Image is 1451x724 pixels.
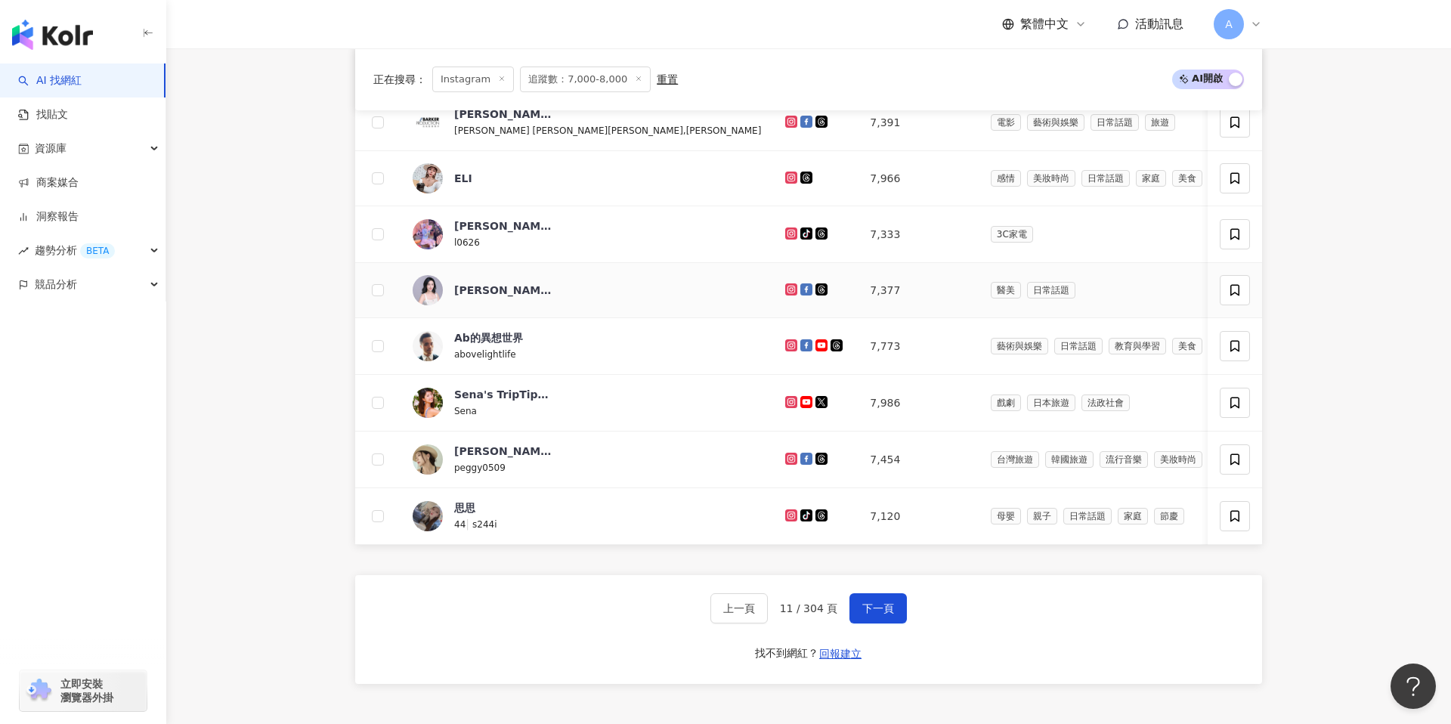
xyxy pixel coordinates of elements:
span: 11 / 304 頁 [780,602,838,614]
a: searchAI 找網紅 [18,73,82,88]
span: 醫美 [991,282,1021,299]
div: Ab的異想世界 [454,330,523,345]
span: 美妝時尚 [1154,451,1202,468]
td: 7,120 [858,488,978,545]
a: KOL AvatarELI [413,163,761,193]
span: abovelightlife [454,349,516,360]
img: KOL Avatar [413,219,443,249]
button: 上一頁 [710,593,768,623]
img: KOL Avatar [413,275,443,305]
iframe: Help Scout Beacon - Open [1391,664,1436,709]
span: 日本旅遊 [1027,394,1075,411]
a: KOL AvatarSena's TripTips / セナトリップSena [413,387,761,419]
img: logo [12,20,93,50]
span: 活動訊息 [1135,17,1183,31]
span: 台灣旅遊 [991,451,1039,468]
img: KOL Avatar [413,388,443,418]
span: 母嬰 [991,508,1021,524]
span: 電影 [991,114,1021,131]
button: 下一頁 [849,593,907,623]
span: Sena [454,406,477,416]
a: KOL Avatar[PERSON_NAME]peggy0509 [413,444,761,475]
span: 3C家電 [991,226,1033,243]
span: 上一頁 [723,602,755,614]
a: 商案媒合 [18,175,79,190]
span: 44 [454,519,466,530]
span: 美食 [1172,338,1202,354]
div: [PERSON_NAME]心 [454,283,552,298]
div: [PERSON_NAME] [PERSON_NAME][PERSON_NAME] - [PERSON_NAME]影像製作 [454,107,552,122]
span: 競品分析 [35,268,77,302]
span: 下一頁 [862,602,894,614]
span: 趨勢分析 [35,234,115,268]
td: 7,773 [858,318,978,375]
span: 立即安裝 瀏覽器外掛 [60,677,113,704]
div: [PERSON_NAME] [454,218,552,234]
div: 找不到網紅？ [755,646,818,661]
span: 回報建立 [819,648,862,660]
span: 親子 [1027,508,1057,524]
td: 7,391 [858,94,978,151]
img: KOL Avatar [413,107,443,138]
img: chrome extension [24,679,54,703]
span: Instagram [432,67,514,92]
a: KOL AvatarAb的異想世界abovelightlife [413,330,761,362]
span: 藝術與娛樂 [991,338,1048,354]
span: rise [18,246,29,256]
div: Sena's TripTips / セナトリップ [454,387,552,402]
span: 流行音樂 [1100,451,1148,468]
div: ELI [454,171,472,186]
span: 美食 [1172,170,1202,187]
span: peggy0509 [454,463,506,473]
span: s244i [472,519,497,530]
span: 正在搜尋 ： [373,73,426,85]
img: KOL Avatar [413,163,443,193]
span: 法政社會 [1081,394,1130,411]
span: 感情 [991,170,1021,187]
span: 戲劇 [991,394,1021,411]
td: 7,986 [858,375,978,432]
span: 日常話題 [1081,170,1130,187]
a: 找貼文 [18,107,68,122]
span: 繁體中文 [1020,16,1069,32]
span: 韓國旅遊 [1045,451,1094,468]
button: 回報建立 [818,642,862,666]
span: 追蹤數：7,000-8,000 [520,67,651,92]
span: 旅遊 [1145,114,1175,131]
div: 重置 [657,73,678,85]
td: 7,377 [858,263,978,318]
span: 家庭 [1118,508,1148,524]
img: KOL Avatar [413,331,443,361]
img: KOL Avatar [413,501,443,531]
a: KOL Avatar[PERSON_NAME] [PERSON_NAME][PERSON_NAME] - [PERSON_NAME]影像製作[PERSON_NAME] [PERSON_NAME]... [413,107,761,138]
span: 節慶 [1154,508,1184,524]
span: [PERSON_NAME] [PERSON_NAME][PERSON_NAME],[PERSON_NAME] [454,125,761,136]
td: 7,454 [858,432,978,488]
td: 7,966 [858,151,978,206]
span: A [1225,16,1233,32]
td: 7,333 [858,206,978,263]
span: 日常話題 [1054,338,1103,354]
a: KOL Avatar[PERSON_NAME]心 [413,275,761,305]
a: KOL Avatar思思44|s244i [413,500,761,532]
a: chrome extension立即安裝 瀏覽器外掛 [20,670,147,711]
a: 洞察報告 [18,209,79,224]
div: [PERSON_NAME] [454,444,552,459]
span: 藝術與娛樂 [1027,114,1084,131]
img: KOL Avatar [413,444,443,475]
span: 家庭 [1136,170,1166,187]
span: 日常話題 [1091,114,1139,131]
span: 日常話題 [1027,282,1075,299]
span: l0626 [454,237,480,248]
span: 教育與學習 [1109,338,1166,354]
div: BETA [80,243,115,258]
span: 資源庫 [35,131,67,166]
a: KOL Avatar[PERSON_NAME]l0626 [413,218,761,250]
span: | [466,518,472,530]
span: 美妝時尚 [1027,170,1075,187]
span: 日常話題 [1063,508,1112,524]
div: 思思 [454,500,475,515]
